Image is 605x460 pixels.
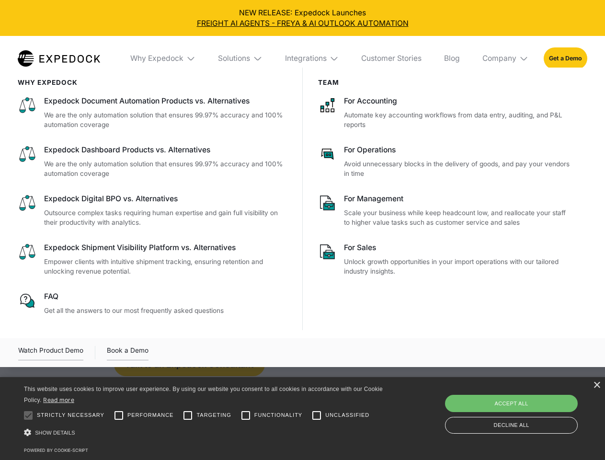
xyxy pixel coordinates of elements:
p: Empower clients with intuitive shipment tracking, ensuring retention and unlocking revenue potent... [44,257,287,276]
span: Strictly necessary [37,411,104,419]
div: Solutions [218,54,250,63]
span: Performance [127,411,174,419]
p: Outsource complex tasks requiring human expertise and gain full visibility on their productivity ... [44,208,287,228]
a: Powered by cookie-script [24,448,88,453]
a: For OperationsAvoid unnecessary blocks in the delivery of goods, and pay your vendors in time [318,145,572,179]
a: For ManagementScale your business while keep headcount low, and reallocate your staff to higher v... [318,194,572,228]
div: Integrations [285,54,327,63]
div: Show details [24,426,386,439]
div: NEW RELEASE: Expedock Launches [8,8,598,29]
span: Unclassified [325,411,369,419]
span: Targeting [196,411,231,419]
div: Watch Product Demo [18,345,83,360]
p: Avoid unnecessary blocks in the delivery of goods, and pay your vendors in time [344,159,572,179]
div: Company [475,36,536,81]
p: Scale your business while keep headcount low, and reallocate your staff to higher value tasks suc... [344,208,572,228]
div: Expedock Dashboard Products vs. Alternatives [44,145,287,155]
a: Expedock Dashboard Products vs. AlternativesWe are the only automation solution that ensures 99.9... [18,145,287,179]
div: Why Expedock [123,36,203,81]
a: FREIGHT AI AGENTS - FREYA & AI OUTLOOK AUTOMATION [8,18,598,29]
p: We are the only automation solution that ensures 99.97% accuracy and 100% automation coverage [44,159,287,179]
span: Functionality [254,411,302,419]
div: Company [482,54,516,63]
div: Expedock Document Automation Products vs. Alternatives [44,96,287,106]
a: Read more [43,396,74,403]
div: For Sales [344,242,572,253]
div: For Operations [344,145,572,155]
p: Unlock growth opportunities in your import operations with our tailored industry insights. [344,257,572,276]
p: Automate key accounting workflows from data entry, auditing, and P&L reports [344,110,572,130]
a: For SalesUnlock growth opportunities in your import operations with our tailored industry insights. [318,242,572,276]
p: We are the only automation solution that ensures 99.97% accuracy and 100% automation coverage [44,110,287,130]
div: Expedock Digital BPO vs. Alternatives [44,194,287,204]
span: This website uses cookies to improve user experience. By using our website you consent to all coo... [24,386,383,403]
a: Blog [436,36,467,81]
div: For Accounting [344,96,572,106]
div: Team [318,79,572,86]
a: For AccountingAutomate key accounting workflows from data entry, auditing, and P&L reports [318,96,572,130]
iframe: Chat Widget [445,356,605,460]
span: Show details [35,430,75,436]
a: FAQGet all the answers to our most frequently asked questions [18,291,287,315]
a: Customer Stories [354,36,429,81]
a: Expedock Digital BPO vs. AlternativesOutsource complex tasks requiring human expertise and gain f... [18,194,287,228]
div: Expedock Shipment Visibility Platform vs. Alternatives [44,242,287,253]
a: open lightbox [18,345,83,360]
p: Get all the answers to our most frequently asked questions [44,306,287,316]
div: Integrations [277,36,346,81]
div: Solutions [211,36,270,81]
div: FAQ [44,291,287,302]
a: Expedock Document Automation Products vs. AlternativesWe are the only automation solution that en... [18,96,287,130]
div: Why Expedock [130,54,183,63]
a: Book a Demo [107,345,148,360]
div: WHy Expedock [18,79,287,86]
a: Expedock Shipment Visibility Platform vs. AlternativesEmpower clients with intuitive shipment tra... [18,242,287,276]
div: For Management [344,194,572,204]
a: Get a Demo [544,47,587,69]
